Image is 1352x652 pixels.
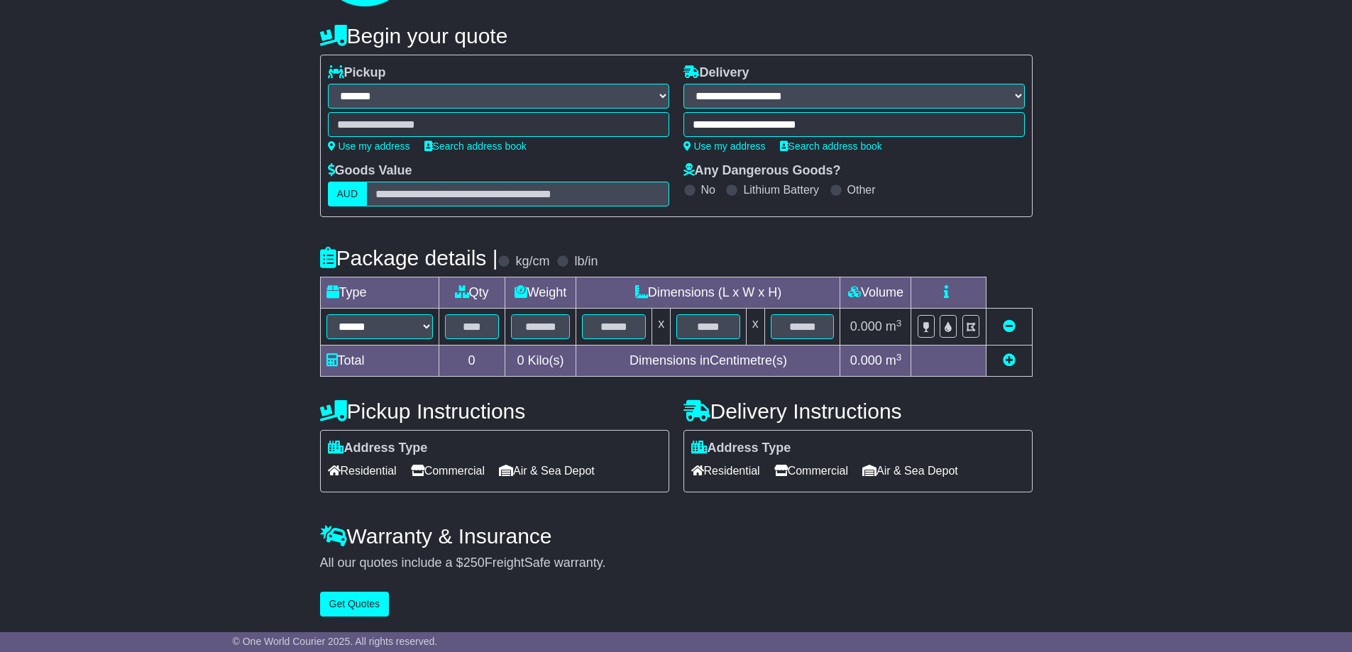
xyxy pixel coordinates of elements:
[840,277,911,309] td: Volume
[439,277,505,309] td: Qty
[320,556,1033,571] div: All our quotes include a $ FreightSafe warranty.
[683,140,766,152] a: Use my address
[499,460,595,482] span: Air & Sea Depot
[320,524,1033,548] h4: Warranty & Insurance
[320,346,439,377] td: Total
[439,346,505,377] td: 0
[505,346,576,377] td: Kilo(s)
[850,319,882,333] span: 0.000
[574,254,598,270] label: lb/in
[463,556,485,570] span: 250
[847,183,876,197] label: Other
[683,163,841,179] label: Any Dangerous Goods?
[328,65,386,81] label: Pickup
[701,183,715,197] label: No
[1003,353,1016,368] a: Add new item
[320,277,439,309] td: Type
[320,246,498,270] h4: Package details |
[328,182,368,206] label: AUD
[691,460,760,482] span: Residential
[886,319,902,333] span: m
[746,309,764,346] td: x
[328,441,428,456] label: Address Type
[862,460,958,482] span: Air & Sea Depot
[850,353,882,368] span: 0.000
[320,399,669,423] h4: Pickup Instructions
[774,460,848,482] span: Commercial
[683,65,749,81] label: Delivery
[505,277,576,309] td: Weight
[886,353,902,368] span: m
[328,460,397,482] span: Residential
[233,636,438,647] span: © One World Courier 2025. All rights reserved.
[896,318,902,328] sup: 3
[424,140,527,152] a: Search address book
[683,399,1033,423] h4: Delivery Instructions
[411,460,485,482] span: Commercial
[576,346,840,377] td: Dimensions in Centimetre(s)
[691,441,791,456] label: Address Type
[780,140,882,152] a: Search address book
[320,24,1033,48] h4: Begin your quote
[1003,319,1016,333] a: Remove this item
[320,592,390,617] button: Get Quotes
[652,309,671,346] td: x
[743,183,819,197] label: Lithium Battery
[515,254,549,270] label: kg/cm
[576,277,840,309] td: Dimensions (L x W x H)
[517,353,524,368] span: 0
[328,163,412,179] label: Goods Value
[328,140,410,152] a: Use my address
[896,352,902,363] sup: 3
